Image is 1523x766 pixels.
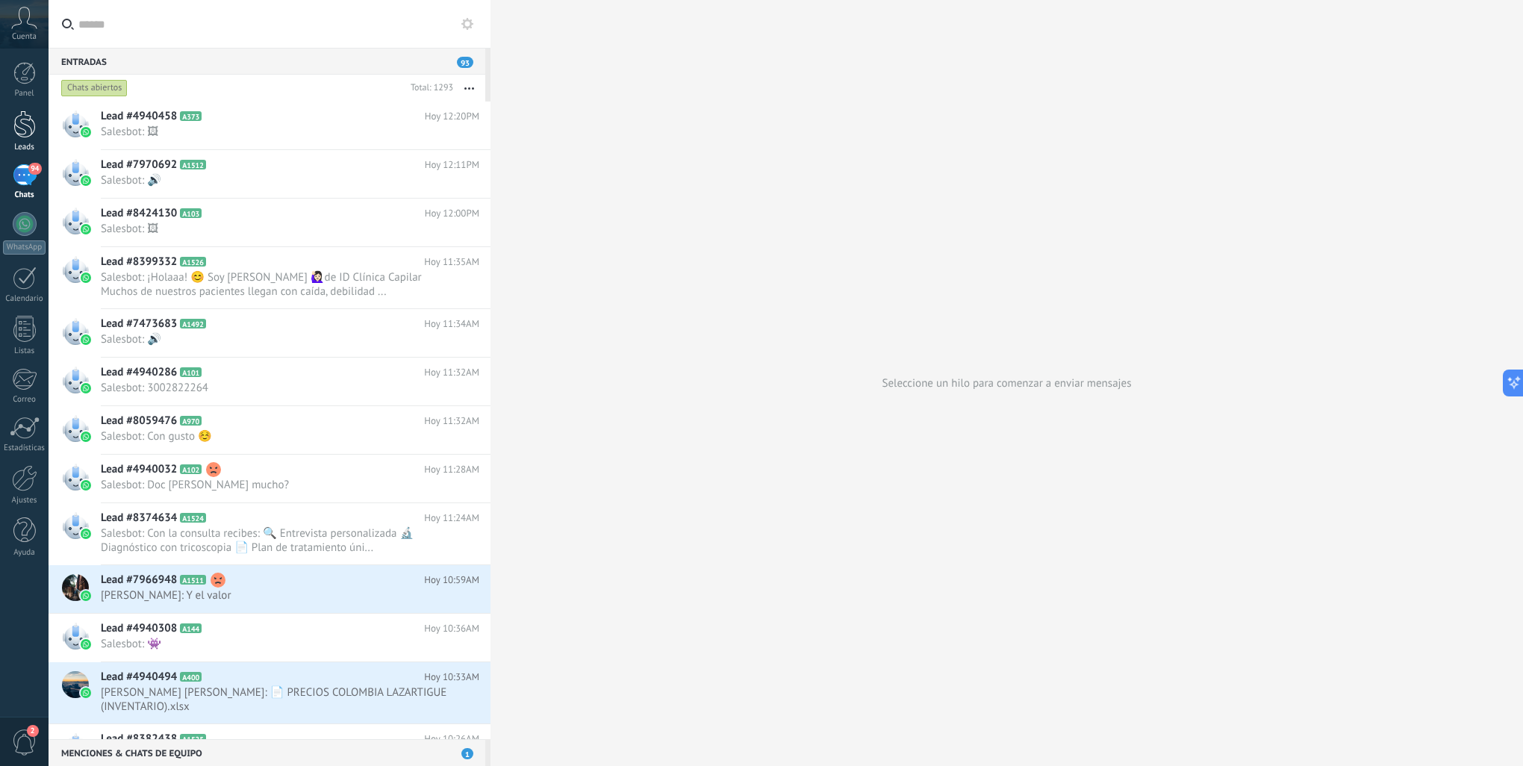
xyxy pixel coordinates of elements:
span: Hoy 10:26AM [424,732,479,747]
span: A103 [180,208,202,218]
span: Hoy 12:00PM [425,206,479,221]
span: Hoy 11:24AM [424,511,479,526]
span: Salesbot: 🖼 [101,222,451,236]
div: Menciones & Chats de equipo [49,739,485,766]
span: Lead #7970692 [101,158,177,172]
span: Hoy 11:28AM [424,462,479,477]
div: Estadísticas [3,443,46,453]
span: Hoy 12:11PM [425,158,479,172]
span: 1 [461,748,473,759]
span: Lead #4940308 [101,621,177,636]
span: A1511 [180,575,206,585]
a: Lead #4940494 A400 Hoy 10:33AM [PERSON_NAME] [PERSON_NAME]: 📄 PRECIOS COLOMBIA LAZARTIGUE (INVENT... [49,662,490,723]
img: waba.svg [81,175,91,186]
span: A1525 [180,734,206,744]
a: Lead #8424130 A103 Hoy 12:00PM Salesbot: 🖼 [49,199,490,246]
img: waba.svg [81,591,91,601]
span: Lead #8399332 [101,255,177,270]
a: Lead #7966948 A1511 Hoy 10:59AM [PERSON_NAME]: Y el valor [49,565,490,613]
button: Más [453,75,485,102]
span: A1526 [180,257,206,267]
span: A1524 [180,513,206,523]
span: Lead #7473683 [101,317,177,331]
span: Lead #4940458 [101,109,177,124]
a: Lead #8374634 A1524 Hoy 11:24AM Salesbot: Con la consulta recibes: 🔍 Entrevista personalizada 🔬 D... [49,503,490,564]
div: Panel [3,89,46,99]
div: Entradas [49,48,485,75]
span: Salesbot: Con gusto ☺️ [101,429,451,443]
span: Lead #4940286 [101,365,177,380]
span: Lead #4940032 [101,462,177,477]
span: Lead #7966948 [101,573,177,588]
span: Salesbot: ¡Holaaa! 😊 Soy [PERSON_NAME] 🙋🏻‍♀️de ID Clínica Capilar Muchos de nuestros pacientes ll... [101,270,451,299]
a: Lead #7970692 A1512 Hoy 12:11PM Salesbot: 🔊 [49,150,490,198]
a: Lead #4940458 A373 Hoy 12:20PM Salesbot: 🖼 [49,102,490,149]
span: A102 [180,464,202,474]
span: A101 [180,367,202,377]
span: A400 [180,672,202,682]
span: Lead #8374634 [101,511,177,526]
a: Lead #4940308 A144 Hoy 10:36AM Salesbot: 👾 [49,614,490,661]
span: A970 [180,416,202,426]
div: Ayuda [3,548,46,558]
img: waba.svg [81,480,91,491]
span: A1512 [180,160,206,169]
div: Leads [3,143,46,152]
img: waba.svg [81,127,91,137]
a: Lead #4940286 A101 Hoy 11:32AM Salesbot: 3002822264 [49,358,490,405]
div: WhatsApp [3,240,46,255]
div: Correo [3,395,46,405]
span: Hoy 10:36AM [424,621,479,636]
img: waba.svg [81,688,91,698]
div: Chats [3,190,46,200]
img: waba.svg [81,432,91,442]
div: Listas [3,346,46,356]
span: Salesbot: 👾 [101,637,451,651]
span: Salesbot: 🖼 [101,125,451,139]
img: waba.svg [81,383,91,393]
span: Lead #4940494 [101,670,177,685]
img: waba.svg [81,273,91,283]
div: Ajustes [3,496,46,505]
span: [PERSON_NAME]: Y el valor [101,588,451,602]
span: Hoy 11:32AM [424,414,479,429]
span: Hoy 11:34AM [424,317,479,331]
span: A144 [180,623,202,633]
span: Salesbot: Doc [PERSON_NAME] mucho? [101,478,451,492]
a: Lead #8059476 A970 Hoy 11:32AM Salesbot: Con gusto ☺️ [49,406,490,454]
img: waba.svg [81,639,91,650]
span: Hoy 11:35AM [424,255,479,270]
span: 94 [28,163,41,175]
img: waba.svg [81,224,91,234]
span: Salesbot: 3002822264 [101,381,451,395]
span: [PERSON_NAME] [PERSON_NAME]: 📄 PRECIOS COLOMBIA LAZARTIGUE (INVENTARIO).xlsx [101,685,451,714]
span: Lead #8059476 [101,414,177,429]
a: Lead #7473683 A1492 Hoy 11:34AM Salesbot: 🔊 [49,309,490,357]
span: Hoy 12:20PM [425,109,479,124]
span: A373 [180,111,202,121]
div: Total: 1293 [405,81,453,96]
span: Lead #8382438 [101,732,177,747]
img: waba.svg [81,334,91,345]
span: Hoy 10:33AM [424,670,479,685]
span: Salesbot: Con la consulta recibes: 🔍 Entrevista personalizada 🔬 Diagnóstico con tricoscopia 📄 Pla... [101,526,451,555]
a: Lead #4940032 A102 Hoy 11:28AM Salesbot: Doc [PERSON_NAME] mucho? [49,455,490,502]
a: Lead #8399332 A1526 Hoy 11:35AM Salesbot: ¡Holaaa! 😊 Soy [PERSON_NAME] 🙋🏻‍♀️de ID Clínica Capilar... [49,247,490,308]
span: 2 [27,725,39,737]
span: Salesbot: 🔊 [101,173,451,187]
span: Lead #8424130 [101,206,177,221]
span: Salesbot: 🔊 [101,332,451,346]
span: Hoy 11:32AM [424,365,479,380]
span: 93 [457,57,473,68]
img: waba.svg [81,529,91,539]
div: Chats abiertos [61,79,128,97]
span: Hoy 10:59AM [424,573,479,588]
div: Calendario [3,294,46,304]
span: A1492 [180,319,206,328]
span: Cuenta [12,32,37,42]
